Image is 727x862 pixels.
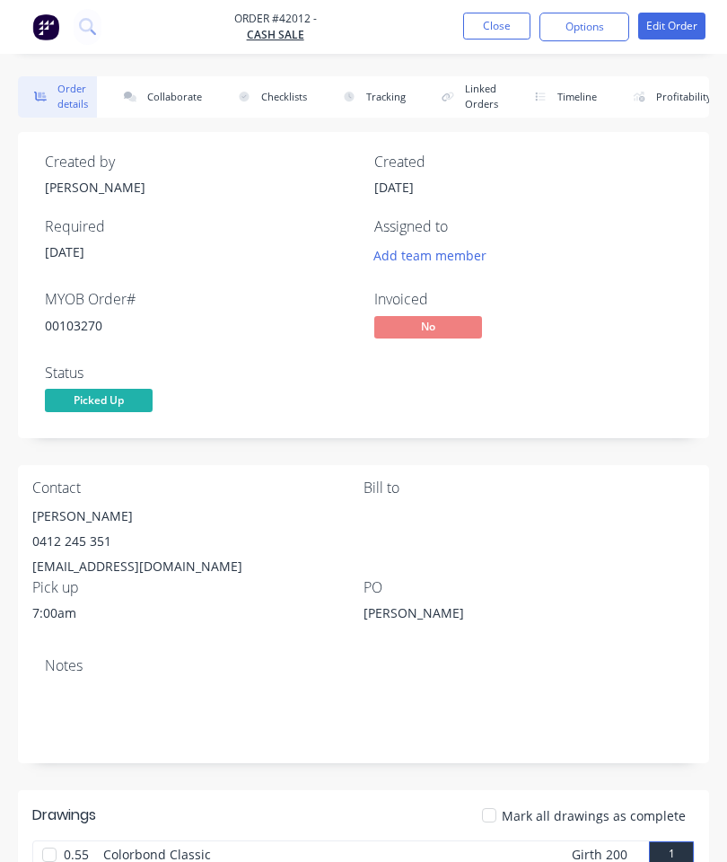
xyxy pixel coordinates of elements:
div: PO [363,579,695,596]
span: [DATE] [374,179,414,196]
div: Contact [32,479,363,497]
span: Mark all drawings as complete [502,806,686,825]
button: Order details [18,76,97,118]
span: Order #42012 - [234,11,317,27]
div: MYOB Order # [45,291,353,308]
div: [PERSON_NAME] [45,178,353,197]
div: Pick up [32,579,363,596]
div: [EMAIL_ADDRESS][DOMAIN_NAME] [32,554,363,579]
button: Profitability [617,76,721,118]
img: Factory [32,13,59,40]
div: Required [45,218,353,235]
button: Options [539,13,629,41]
div: Created [374,154,682,171]
button: Close [463,13,530,40]
button: Picked Up [45,389,153,416]
div: [PERSON_NAME] [32,504,363,529]
div: 0412 245 351 [32,529,363,554]
div: Created by [45,154,353,171]
button: Timeline [518,76,606,118]
a: CASH SALE [234,27,317,43]
button: Collaborate [108,76,211,118]
div: Notes [45,657,682,674]
div: [PERSON_NAME]0412 245 351[EMAIL_ADDRESS][DOMAIN_NAME] [32,504,363,579]
span: No [374,316,482,339]
div: 00103270 [45,316,353,335]
button: Add team member [364,242,496,267]
div: Assigned to [374,218,682,235]
div: 7:00am [32,603,363,622]
div: Status [45,365,353,382]
span: Picked Up [45,389,153,411]
div: Bill to [363,479,695,497]
button: Linked Orders [425,76,507,118]
div: Drawings [32,805,96,826]
button: Checklists [222,76,316,118]
span: [DATE] [45,243,84,260]
button: Edit Order [638,13,705,40]
div: [PERSON_NAME] [363,603,588,629]
button: Tracking [327,76,415,118]
button: Add team member [374,242,496,267]
div: Invoiced [374,291,682,308]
